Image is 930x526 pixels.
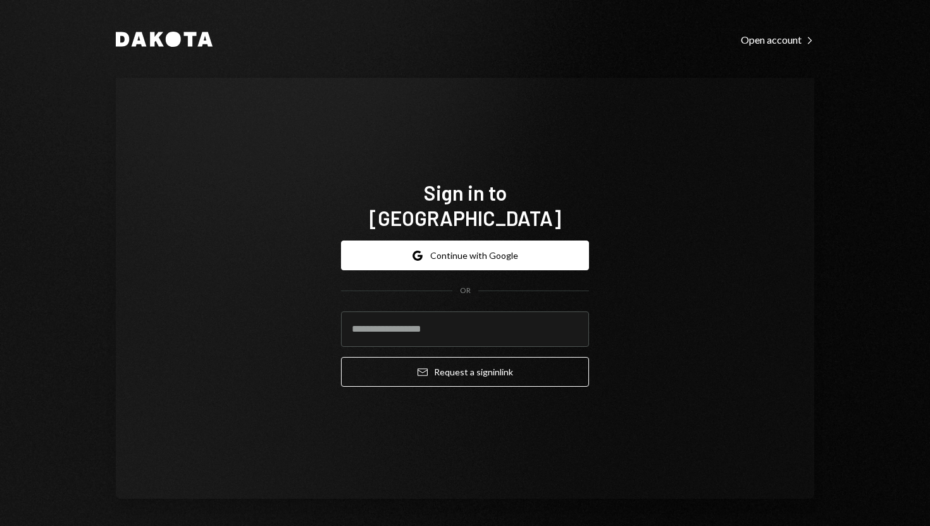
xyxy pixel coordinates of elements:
[341,241,589,270] button: Continue with Google
[460,285,471,296] div: OR
[341,180,589,230] h1: Sign in to [GEOGRAPHIC_DATA]
[341,357,589,387] button: Request a signinlink
[741,32,814,46] a: Open account
[741,34,814,46] div: Open account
